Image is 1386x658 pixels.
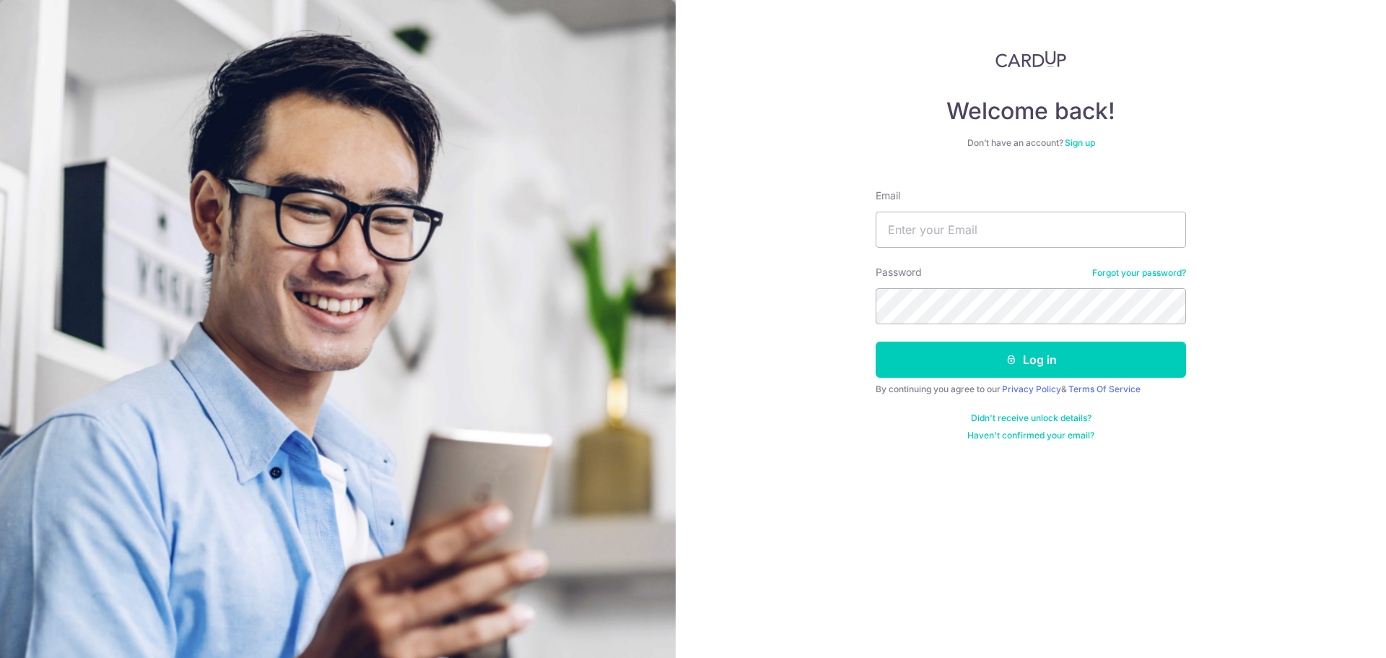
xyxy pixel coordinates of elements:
[1092,267,1186,279] a: Forgot your password?
[876,97,1186,126] h4: Welcome back!
[1068,384,1141,394] a: Terms Of Service
[1065,137,1095,148] a: Sign up
[971,412,1091,424] a: Didn't receive unlock details?
[876,189,900,203] label: Email
[876,342,1186,378] button: Log in
[876,212,1186,248] input: Enter your Email
[1002,384,1061,394] a: Privacy Policy
[876,384,1186,395] div: By continuing you agree to our &
[876,137,1186,149] div: Don’t have an account?
[876,265,922,280] label: Password
[995,51,1066,68] img: CardUp Logo
[967,430,1094,441] a: Haven't confirmed your email?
